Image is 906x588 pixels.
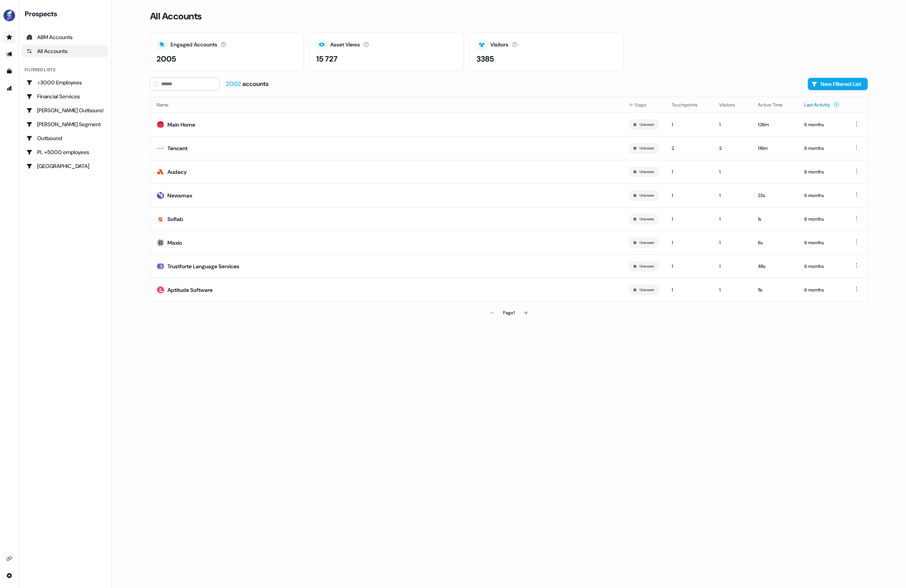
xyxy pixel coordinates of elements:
[26,120,103,128] div: [PERSON_NAME] Segment
[476,53,494,65] div: 3385
[719,286,746,294] div: 1
[22,76,108,89] a: Go to >3000 Employees
[167,262,239,270] div: Trustforte Language Services
[3,31,15,43] a: Go to prospects
[3,48,15,60] a: Go to outbound experience
[26,148,103,156] div: PL +5000 employees
[719,239,746,247] div: 1
[640,239,654,246] button: Unaware
[3,82,15,94] a: Go to attribution
[3,552,15,565] a: Go to integrations
[804,144,839,152] div: 6 months
[167,286,213,294] div: Aptitude Software
[672,98,707,112] button: Touchpoints
[804,98,839,112] button: Last Activity
[167,215,183,223] div: Soflab
[804,192,839,199] div: 6 months
[804,121,839,129] div: 6 months
[26,47,103,55] div: All Accounts
[316,53,338,65] div: 15 727
[167,192,192,199] div: Newsmax
[25,9,108,19] div: Prospects
[804,215,839,223] div: 6 months
[672,192,707,199] div: 1
[719,144,746,152] div: 2
[758,286,792,294] div: 11s
[758,144,792,152] div: 1:16m
[804,168,839,176] div: 6 months
[26,33,103,41] div: ABM Accounts
[640,192,654,199] button: Unaware
[640,286,654,293] button: Unaware
[640,145,654,152] button: Unaware
[26,106,103,114] div: [PERSON_NAME] Outbound
[719,168,746,176] div: 1
[640,168,654,175] button: Unaware
[672,239,707,247] div: 1
[22,90,108,103] a: Go to Financial Services
[758,215,792,223] div: 1s
[719,192,746,199] div: 1
[640,121,654,128] button: Unaware
[672,262,707,270] div: 1
[22,146,108,158] a: Go to PL +5000 employees
[804,262,839,270] div: 6 months
[640,263,654,270] button: Unaware
[672,286,707,294] div: 1
[167,168,187,176] div: Audacy
[157,53,176,65] div: 2005
[26,162,103,170] div: [GEOGRAPHIC_DATA]
[804,239,839,247] div: 6 months
[672,144,707,152] div: 2
[167,121,195,129] div: Main Home
[503,309,515,317] div: Page 1
[22,160,108,172] a: Go to Poland
[719,215,746,223] div: 1
[22,45,108,57] a: All accounts
[150,97,622,113] th: Name
[3,569,15,582] a: Go to integrations
[22,104,108,117] a: Go to Kasper's Outbound
[22,31,108,43] a: ABM Accounts
[628,101,659,109] div: Stage
[26,134,103,142] div: Outbound
[226,80,242,88] span: 2002
[758,262,792,270] div: 48s
[758,192,792,199] div: 23s
[672,215,707,223] div: 1
[25,67,55,73] div: Filtered lists
[226,80,269,88] div: accounts
[719,121,746,129] div: 1
[758,239,792,247] div: 6s
[719,98,744,112] button: Visitors
[808,78,868,90] button: New Filtered List
[672,121,707,129] div: 1
[22,118,108,130] a: Go to Kasper's Segment
[22,132,108,144] a: Go to Outbound
[26,79,103,86] div: >3000 Employees
[26,93,103,100] div: Financial Services
[719,262,746,270] div: 1
[330,41,360,49] div: Asset Views
[167,144,188,152] div: Tencent
[490,41,508,49] div: Visitors
[171,41,217,49] div: Engaged Accounts
[758,121,792,129] div: 1:26m
[150,10,202,22] h3: All Accounts
[804,286,839,294] div: 6 months
[3,65,15,77] a: Go to templates
[758,98,792,112] button: Active Time
[167,239,182,247] div: Maxio
[672,168,707,176] div: 1
[640,216,654,223] button: Unaware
